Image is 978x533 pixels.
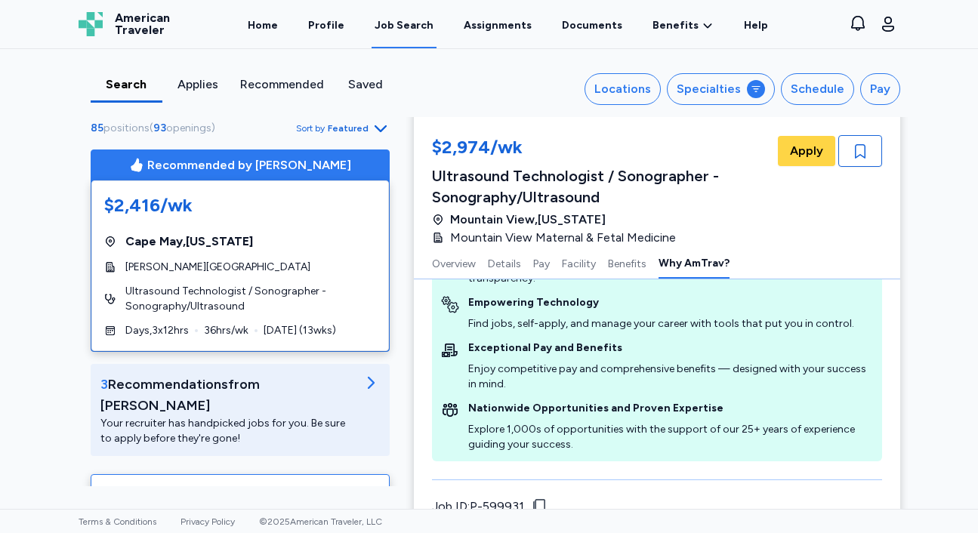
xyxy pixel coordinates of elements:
button: Benefits [608,247,646,279]
div: Enjoy competitive pay and comprehensive benefits — designed with your success in mind. [468,362,873,392]
span: Cape May , [US_STATE] [125,233,253,251]
a: Job Search [372,2,437,48]
span: Days , 3 x 12 hrs [125,323,189,338]
div: Pay [870,80,890,98]
div: Job Search [375,18,433,33]
span: Mountain View Maternal & Fetal Medicine [450,229,676,247]
span: 85 [91,122,103,134]
div: Find jobs, self-apply, and manage your career with tools that put you in control. [468,316,854,331]
div: Saved [336,75,396,94]
span: Featured [328,122,369,134]
div: Nationwide Opportunities and Proven Expertise [468,401,873,416]
button: Pay [533,247,550,279]
button: Why AmTrav? [659,247,730,279]
span: Benefits [653,18,699,33]
div: Recommended [240,75,324,94]
button: Sort byFeatured [296,119,390,137]
span: Apply [790,142,823,160]
div: Applies [168,75,228,94]
span: Mountain View , [US_STATE] [450,211,606,229]
button: Overview [432,247,476,279]
button: Details [488,247,521,279]
span: [DATE] ( 13 wks) [264,323,336,338]
a: Benefits [653,18,714,33]
button: Specialties [667,73,775,105]
button: Locations [585,73,661,105]
span: [PERSON_NAME][GEOGRAPHIC_DATA] [125,260,310,275]
a: Terms & Conditions [79,516,156,527]
span: 3 [100,376,108,393]
span: positions [103,122,150,134]
button: Apply [778,136,835,166]
div: ( ) [91,121,221,136]
div: $2,416/wk [104,193,376,217]
div: $2,974/wk [432,135,775,162]
span: © 2025 American Traveler, LLC [259,516,382,527]
span: American Traveler [115,12,170,36]
div: Exceptional Pay and Benefits [468,340,873,356]
div: Your recruiter has handpicked jobs for you. Be sure to apply before they're gone! [100,416,356,446]
a: Privacy Policy [180,516,235,527]
span: Recommended by [PERSON_NAME] [147,156,351,174]
div: Recommendation s from [PERSON_NAME] [100,374,356,416]
div: Ultrasound Technologist / Sonographer - Sonography/Ultrasound [432,165,775,208]
button: Pay [860,73,900,105]
div: Empowering Technology [468,295,854,310]
div: Explore 1,000s of opportunities with the support of our 25+ years of experience guiding your succ... [468,422,873,452]
div: Locations [594,80,651,98]
img: Logo [79,12,103,36]
div: Specialties [677,80,741,98]
span: Sort by [296,122,325,134]
div: Job ID: P-599931 [432,498,524,516]
div: Search [97,75,156,94]
span: 93 [153,122,166,134]
span: openings [166,122,211,134]
button: Copy Job ID [530,498,653,516]
span: Ultrasound Technologist / Sonographer - Sonography/Ultrasound [125,284,376,314]
span: 36 hrs/wk [204,323,248,338]
button: Facility [562,247,596,279]
div: Schedule [791,80,844,98]
button: Schedule [781,73,854,105]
